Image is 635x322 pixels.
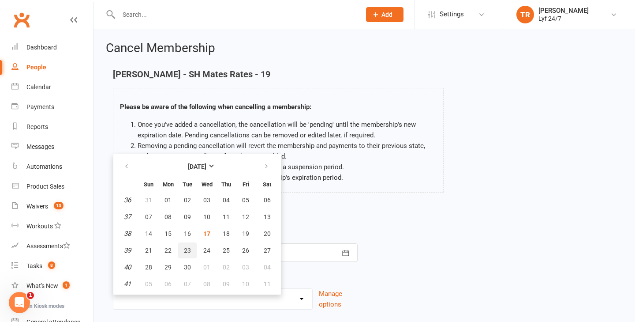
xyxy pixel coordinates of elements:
button: 09 [217,276,235,292]
button: 31 [139,192,158,208]
span: 05 [242,197,249,204]
a: People [11,57,93,77]
span: 10 [203,213,210,220]
button: 17 [198,226,216,242]
button: 03 [198,192,216,208]
button: 06 [256,192,278,208]
button: 16 [178,226,197,242]
button: 08 [159,209,177,225]
span: 04 [223,197,230,204]
a: Reports [11,117,93,137]
button: Manage options [319,288,358,310]
button: 20 [256,226,278,242]
span: Settings [440,4,464,24]
a: Product Sales [11,177,93,197]
span: 06 [164,280,172,288]
div: Automations [26,163,62,170]
button: 06 [159,276,177,292]
li: This page cannot be used to extend a membership's expiration period. [138,172,437,183]
button: 19 [236,226,255,242]
em: 36 [124,196,131,204]
button: 01 [159,192,177,208]
button: 08 [198,276,216,292]
div: [PERSON_NAME] [538,7,589,15]
span: 1 [63,281,70,289]
button: 04 [256,259,278,275]
div: Messages [26,143,54,150]
span: 14 [145,230,152,237]
button: 22 [159,242,177,258]
button: 07 [139,209,158,225]
button: 01 [198,259,216,275]
span: 13 [54,202,63,209]
span: 25 [223,247,230,254]
em: 39 [124,246,131,254]
span: 03 [203,197,210,204]
span: 01 [164,197,172,204]
button: 23 [178,242,197,258]
span: 21 [145,247,152,254]
small: Friday [243,181,249,188]
span: 04 [264,264,271,271]
span: Add [381,11,392,18]
li: Once you've added a cancellation, the cancellation will be 'pending' until the membership's new e... [138,119,437,140]
span: 17 [203,230,210,237]
span: 05 [145,280,152,288]
button: 11 [217,209,235,225]
button: 18 [217,226,235,242]
strong: Please be aware of the following when cancelling a membership: [120,103,311,111]
div: TR [516,6,534,23]
div: What's New [26,282,58,289]
a: Automations [11,157,93,177]
button: 03 [236,259,255,275]
span: 19 [242,230,249,237]
div: Tasks [26,262,42,269]
h4: [PERSON_NAME] - SH Mates Rates - 19 [113,69,444,79]
span: 09 [223,280,230,288]
span: 29 [164,264,172,271]
li: You cannot add a cancellation date that is within a suspension period. [138,162,437,172]
span: 15 [164,230,172,237]
span: 8 [48,261,55,269]
div: Dashboard [26,44,57,51]
span: 24 [203,247,210,254]
button: 02 [217,259,235,275]
input: Search... [116,8,355,21]
span: 07 [184,280,191,288]
button: 28 [139,259,158,275]
a: Assessments [11,236,93,256]
span: 30 [184,264,191,271]
span: 1 [27,292,34,299]
button: 07 [178,276,197,292]
h2: Cancel Membership [106,42,623,55]
span: 02 [223,264,230,271]
span: 09 [184,213,191,220]
a: Workouts [11,216,93,236]
a: Calendar [11,77,93,97]
span: 31 [145,197,152,204]
span: 03 [242,264,249,271]
span: 12 [242,213,249,220]
span: 27 [264,247,271,254]
div: Workouts [26,223,53,230]
span: 07 [145,213,152,220]
button: 21 [139,242,158,258]
button: 11 [256,276,278,292]
button: 30 [178,259,197,275]
button: 14 [139,226,158,242]
div: Product Sales [26,183,64,190]
em: 40 [124,263,131,271]
a: Clubworx [11,9,33,31]
a: Dashboard [11,38,93,57]
span: 26 [242,247,249,254]
button: 05 [139,276,158,292]
span: 08 [164,213,172,220]
button: 09 [178,209,197,225]
div: Calendar [26,83,51,91]
span: 11 [223,213,230,220]
li: Removing a pending cancellation will revert the membership and payments to their previous state, ... [138,140,437,162]
small: Tuesday [183,181,192,188]
small: Monday [163,181,174,188]
span: 10 [242,280,249,288]
button: 04 [217,192,235,208]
